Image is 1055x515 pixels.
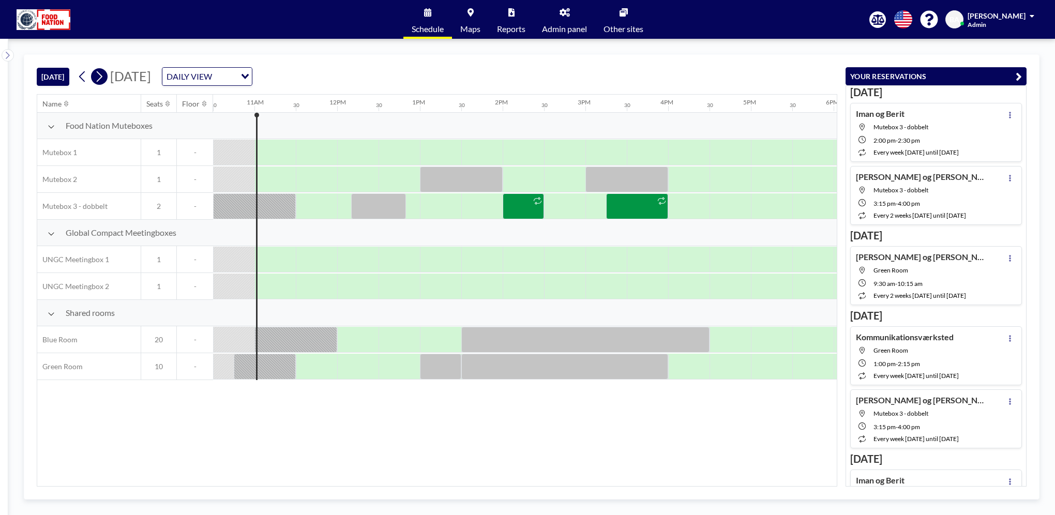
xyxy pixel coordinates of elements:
span: - [896,137,898,144]
span: every 2 weeks [DATE] until [DATE] [873,292,966,299]
h4: [PERSON_NAME] og [PERSON_NAME] [856,172,985,182]
div: 30 [210,102,217,109]
span: 1:00 PM [873,360,896,368]
span: Blue Room [37,335,78,344]
span: - [177,282,213,291]
span: - [177,362,213,371]
div: Name [42,99,62,109]
div: 30 [707,102,713,109]
span: - [895,280,897,287]
span: 1 [141,148,176,157]
div: 2PM [495,98,508,106]
span: 3:15 PM [873,423,896,431]
h4: Kommunikationsværksted [856,332,954,342]
span: Mutebox 3 - dobbelt [873,186,928,194]
h4: [PERSON_NAME] og [PERSON_NAME] [856,252,985,262]
div: 5PM [743,98,756,106]
span: 1 [141,255,176,264]
div: 3PM [578,98,591,106]
span: 9:30 AM [873,280,895,287]
span: 20 [141,335,176,344]
span: UNGC Meetingbox 2 [37,282,109,291]
span: every week [DATE] until [DATE] [873,372,959,380]
span: Maps [460,25,480,33]
h4: [PERSON_NAME] og [PERSON_NAME] [856,395,985,405]
span: Mutebox 3 - dobbelt [873,123,928,131]
span: 1 [141,282,176,291]
span: BA [950,15,959,24]
h3: [DATE] [850,452,1022,465]
span: 10:15 AM [897,280,923,287]
span: - [177,255,213,264]
span: every 2 weeks [DATE] until [DATE] [873,211,966,219]
span: every week [DATE] until [DATE] [873,435,959,443]
span: Mutebox 3 - dobbelt [37,202,108,211]
button: [DATE] [37,68,69,86]
input: Search for option [215,70,235,83]
button: YOUR RESERVATIONS [846,67,1027,85]
span: Admin panel [542,25,587,33]
span: 1 [141,175,176,184]
span: Shared rooms [66,308,115,318]
h3: [DATE] [850,309,1022,322]
span: - [896,200,898,207]
span: DAILY VIEW [164,70,214,83]
div: 12PM [329,98,346,106]
span: Mutebox 3 - dobbelt [873,410,928,417]
span: Food Nation Muteboxes [66,120,153,131]
div: 30 [624,102,630,109]
span: 10 [141,362,176,371]
div: 1PM [412,98,425,106]
span: Mutebox 2 [37,175,77,184]
span: every week [DATE] until [DATE] [873,148,959,156]
span: - [177,175,213,184]
span: 2:30 PM [898,137,920,144]
div: 30 [459,102,465,109]
span: [PERSON_NAME] [968,11,1026,20]
span: UNGC Meetingbox 1 [37,255,109,264]
span: Other sites [604,25,643,33]
span: 2:15 PM [898,360,920,368]
div: 30 [293,102,299,109]
h4: Iman og Berit [856,109,905,119]
div: Floor [182,99,200,109]
div: 11AM [247,98,264,106]
img: organization-logo [17,9,70,30]
span: Green Room [873,346,908,354]
span: Global Compact Meetingboxes [66,228,176,238]
span: Green Room [37,362,83,371]
div: 30 [790,102,796,109]
div: Seats [146,99,163,109]
span: - [177,202,213,211]
span: - [177,335,213,344]
span: 2 [141,202,176,211]
h4: Iman og Berit [856,475,905,486]
span: - [177,148,213,157]
span: Reports [497,25,525,33]
span: - [896,360,898,368]
div: 6PM [826,98,839,106]
span: 3:15 PM [873,200,896,207]
div: 4PM [660,98,673,106]
span: 2:00 PM [873,137,896,144]
span: Mutebox 1 [37,148,77,157]
div: Search for option [162,68,252,85]
span: Green Room [873,266,908,274]
span: Admin [968,21,986,28]
span: Schedule [412,25,444,33]
div: 30 [541,102,548,109]
h3: [DATE] [850,229,1022,242]
span: 4:00 PM [898,200,920,207]
span: - [896,423,898,431]
span: 4:00 PM [898,423,920,431]
h3: [DATE] [850,86,1022,99]
div: 30 [376,102,382,109]
span: [DATE] [110,68,151,84]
